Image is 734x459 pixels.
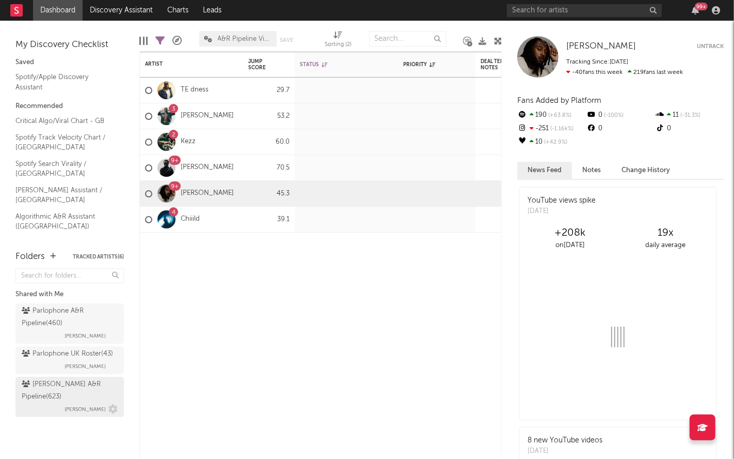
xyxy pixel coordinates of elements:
span: -31.3 % [679,113,701,118]
div: Status [300,62,367,68]
div: -251 [517,122,586,135]
div: Recommended [15,100,124,113]
button: Untrack [697,41,724,52]
div: Edit Columns [139,26,148,56]
span: Fans Added by Platform [517,97,601,104]
button: Change History [611,162,680,179]
a: [PERSON_NAME] [181,163,234,172]
div: [PERSON_NAME] A&R Pipeline ( 623 ) [22,378,115,403]
div: Deal Terms / Notes [481,58,532,71]
div: Priority [403,62,444,68]
a: Algorithmic A&R Assistant ([GEOGRAPHIC_DATA]) [15,211,114,232]
a: Critical Algo/Viral Chart - GB [15,115,114,127]
span: A&R Pipeline View [218,36,272,42]
div: My Discovery Checklist [15,39,124,51]
div: Filters(6 of 6) [155,26,165,56]
span: -1.16k % [549,126,573,132]
input: Search for artists [507,4,662,17]
a: [PERSON_NAME] A&R Pipeline(623)[PERSON_NAME] [15,377,124,417]
div: YouTube views spike [528,195,596,206]
div: 0 [586,122,655,135]
div: 11 [655,109,724,122]
span: +42.9 % [542,140,567,145]
div: on [DATE] [522,239,618,252]
a: Chiiild [181,215,200,224]
div: 45.3 [248,188,290,200]
input: Search... [369,31,446,47]
div: Sorting (2) [325,26,352,56]
span: 219 fans last week [566,69,683,75]
div: +208k [522,227,618,239]
div: [DATE] [528,446,602,456]
a: Spotify/Apple Discovery Assistant [15,71,114,93]
span: [PERSON_NAME] [65,330,106,342]
button: Save [280,37,294,43]
div: A&R Pipeline [172,26,182,56]
a: [PERSON_NAME] [181,112,234,120]
div: Saved [15,56,124,69]
a: [PERSON_NAME] [566,41,636,52]
span: -40 fans this week [566,69,623,75]
div: 53.2 [248,110,290,123]
div: 39.1 [248,213,290,226]
div: Parlophone UK Roster ( 43 ) [22,348,113,360]
input: Search for folders... [15,268,124,283]
div: [DATE] [528,206,596,217]
div: Sorting ( 2 ) [325,39,352,51]
div: Jump Score [248,58,274,71]
div: Shared with Me [15,288,124,301]
div: Artist [145,61,222,67]
div: 0 [655,122,724,135]
div: 29.7 [248,84,290,97]
a: [PERSON_NAME] [181,189,234,198]
button: 99+ [692,6,699,14]
div: daily average [618,239,713,252]
span: [PERSON_NAME] [65,403,106,416]
a: Parlophone UK Roster(43)[PERSON_NAME] [15,346,124,374]
button: Notes [572,162,611,179]
button: News Feed [517,162,572,179]
span: -100 % [602,113,624,118]
div: Folders [15,251,45,263]
div: 190 [517,109,586,122]
span: [PERSON_NAME] [65,360,106,373]
div: 60.0 [248,136,290,148]
div: 19 x [618,227,713,239]
a: Spotify Track Velocity Chart / [GEOGRAPHIC_DATA] [15,132,114,153]
div: Parlophone A&R Pipeline ( 460 ) [22,305,115,330]
button: Tracked Artists(6) [73,254,124,259]
div: 8 new YouTube videos [528,435,602,446]
div: 70.5 [248,162,290,174]
div: 99 + [695,3,708,10]
div: 0 [586,109,655,122]
span: [PERSON_NAME] [566,42,636,51]
a: Spotify Search Virality / [GEOGRAPHIC_DATA] [15,158,114,179]
a: TE dness [181,86,209,95]
span: Tracking Since: [DATE] [566,59,628,65]
span: +63.8 % [547,113,571,118]
a: [PERSON_NAME] Assistant / [GEOGRAPHIC_DATA] [15,185,114,206]
a: Kezz [181,137,196,146]
div: 10 [517,135,586,149]
a: Parlophone A&R Pipeline(460)[PERSON_NAME] [15,303,124,344]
